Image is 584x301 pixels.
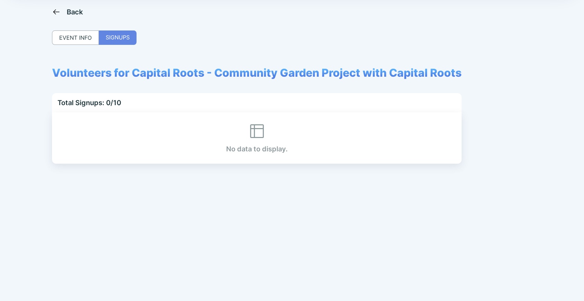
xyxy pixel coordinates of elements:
[57,99,121,107] div: Total Signups: 0/10
[52,66,462,79] span: Volunteers for Capital Roots - Community Garden Project with Capital Roots
[226,123,288,153] div: No data to display.
[67,8,83,16] div: Back
[99,30,137,45] div: SIGNUPS
[52,30,99,45] div: EVENT INFO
